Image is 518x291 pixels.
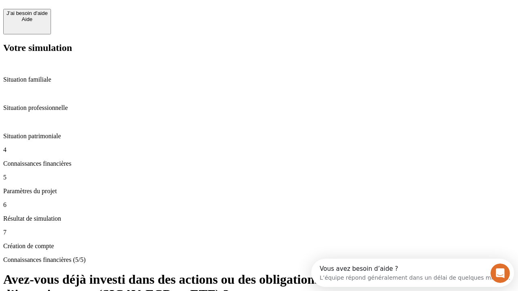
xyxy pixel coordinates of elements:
div: Ouvrir le Messenger Intercom [3,3,223,25]
p: 6 [3,201,515,209]
p: Paramètres du projet [3,188,515,195]
p: Connaissances financières [3,160,515,167]
p: Connaissances financières (5/5) [3,256,515,264]
iframe: Intercom live chat [490,264,510,283]
p: Situation familiale [3,76,515,83]
button: J’ai besoin d'aideAide [3,9,51,34]
h2: Votre simulation [3,42,515,53]
p: Création de compte [3,242,515,250]
div: J’ai besoin d'aide [6,10,48,16]
div: Vous avez besoin d’aide ? [8,7,199,13]
iframe: Intercom live chat discovery launcher [311,259,514,287]
div: Aide [6,16,48,22]
p: 5 [3,174,515,181]
p: Résultat de simulation [3,215,515,222]
p: Situation patrimoniale [3,133,515,140]
p: 7 [3,229,515,236]
p: 4 [3,146,515,154]
p: Situation professionnelle [3,104,515,112]
div: L’équipe répond généralement dans un délai de quelques minutes. [8,13,199,22]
